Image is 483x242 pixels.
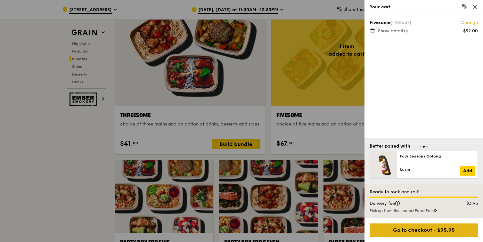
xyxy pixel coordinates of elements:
[370,223,478,237] div: Go to checkout - $95.95
[400,154,475,159] div: Four Seasons Oolong
[370,189,478,195] div: Ready to rock and roll!
[463,28,478,34] div: $92.00
[370,20,478,26] div: Fivesome
[370,208,478,213] div: Pick up from the nearest Food Point
[366,200,453,207] div: Delivery fee
[370,4,478,10] div: Your cart
[426,146,428,148] span: Go to slide 3
[453,200,482,207] div: $3.95
[400,167,460,173] div: $5.00
[390,20,411,25] span: (1768637)
[370,143,410,149] div: Better paired with
[378,28,405,34] span: Show details
[423,146,425,148] span: Go to slide 2
[420,146,422,148] span: Go to slide 1
[461,20,478,26] a: Change
[460,166,475,176] a: Add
